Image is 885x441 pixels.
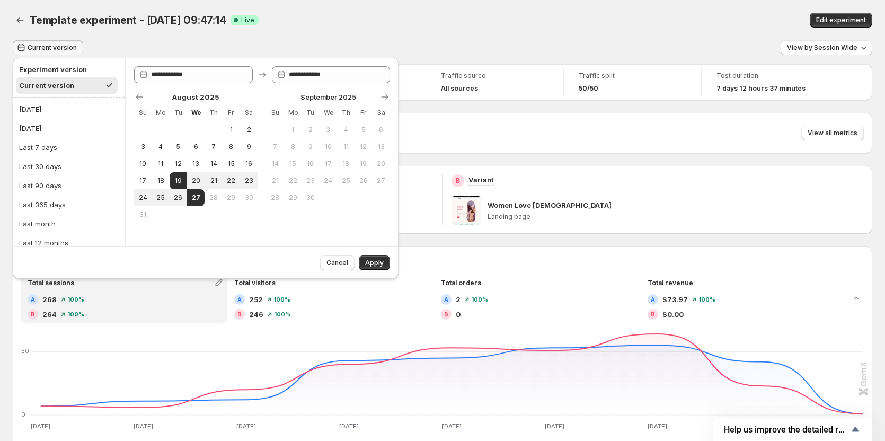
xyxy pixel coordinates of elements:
[19,237,68,248] div: Last 12 months
[187,155,205,172] button: Wednesday August 13 2025
[19,64,114,75] h2: Experiment version
[240,121,258,138] button: Saturday August 2 2025
[324,126,333,134] span: 3
[377,160,386,168] span: 20
[13,40,83,55] button: Current version
[174,109,183,117] span: Tu
[320,255,355,270] button: Cancel
[698,296,715,303] span: 100 %
[236,422,256,430] text: [DATE]
[138,160,147,168] span: 10
[19,199,66,210] div: Last 365 days
[223,189,240,206] button: Friday August 29 2025
[284,104,302,121] th: Monday
[152,155,169,172] button: Monday August 11 2025
[244,143,253,151] span: 9
[244,126,253,134] span: 2
[816,16,866,24] span: Edit experiment
[19,104,41,114] div: [DATE]
[237,311,242,317] h2: B
[152,189,169,206] button: Monday August 25 2025
[267,172,284,189] button: Sunday September 21 2025
[359,255,390,270] button: Apply
[209,143,218,151] span: 7
[355,138,372,155] button: Friday September 12 2025
[320,121,337,138] button: Wednesday September 3 2025
[441,70,548,94] a: Traffic sourceAll sources
[456,309,461,320] span: 0
[138,109,147,117] span: Su
[16,120,122,137] button: [DATE]
[302,155,319,172] button: Tuesday September 16 2025
[339,422,359,430] text: [DATE]
[67,311,84,317] span: 100 %
[205,189,222,206] button: Thursday August 28 2025
[355,155,372,172] button: Friday September 19 2025
[359,160,368,168] span: 19
[284,172,302,189] button: Monday September 22 2025
[170,155,187,172] button: Tuesday August 12 2025
[267,104,284,121] th: Sunday
[249,294,263,305] span: 252
[31,422,50,430] text: [DATE]
[205,172,222,189] button: Thursday August 21 2025
[341,126,350,134] span: 4
[320,104,337,121] th: Wednesday
[324,143,333,151] span: 10
[241,16,254,24] span: Live
[31,296,35,303] h2: A
[187,189,205,206] button: End of range Today Wednesday August 27 2025
[441,279,481,287] span: Total orders
[359,143,368,151] span: 12
[205,104,222,121] th: Thursday
[67,296,84,303] span: 100 %
[810,13,872,28] button: Edit experiment
[191,177,200,185] span: 20
[849,291,864,306] button: Collapse chart
[170,189,187,206] button: Tuesday August 26 2025
[16,101,122,118] button: [DATE]
[365,259,384,267] span: Apply
[187,138,205,155] button: Wednesday August 6 2025
[249,309,263,320] span: 246
[174,160,183,168] span: 12
[267,189,284,206] button: Sunday September 28 2025
[267,138,284,155] button: Sunday September 7 2025
[288,109,297,117] span: Mo
[227,126,236,134] span: 1
[341,160,350,168] span: 18
[227,160,236,168] span: 15
[359,109,368,117] span: Fr
[324,177,333,185] span: 24
[306,160,315,168] span: 16
[302,189,319,206] button: Tuesday September 30 2025
[205,138,222,155] button: Thursday August 7 2025
[209,177,218,185] span: 21
[19,218,56,229] div: Last month
[284,155,302,172] button: Monday September 15 2025
[288,177,297,185] span: 22
[205,155,222,172] button: Thursday August 14 2025
[42,309,57,320] span: 264
[801,126,864,140] button: View all metrics
[302,121,319,138] button: Tuesday September 2 2025
[444,296,448,303] h2: A
[444,311,448,317] h2: B
[579,84,598,93] span: 50/50
[306,109,315,117] span: Tu
[209,193,218,202] span: 28
[359,177,368,185] span: 26
[31,311,35,317] h2: B
[170,104,187,121] th: Tuesday
[227,109,236,117] span: Fr
[302,138,319,155] button: Tuesday September 9 2025
[288,126,297,134] span: 1
[302,172,319,189] button: Tuesday September 23 2025
[306,143,315,151] span: 9
[227,143,236,151] span: 8
[21,411,25,418] text: 0
[377,109,386,117] span: Sa
[271,160,280,168] span: 14
[716,70,825,94] a: Test duration7 days 12 hours 37 minutes
[223,172,240,189] button: Friday August 22 2025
